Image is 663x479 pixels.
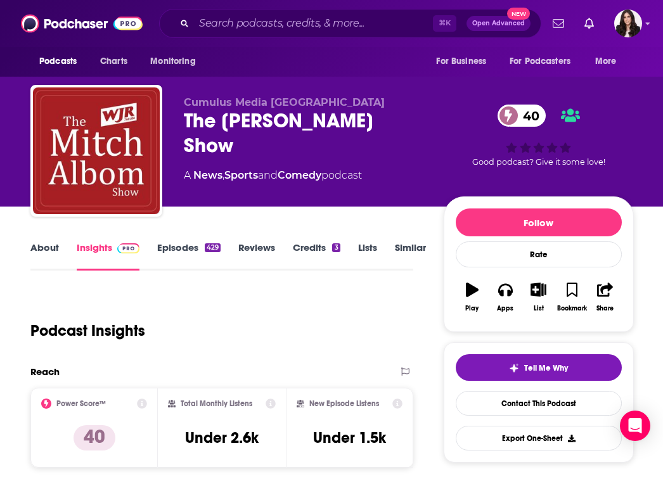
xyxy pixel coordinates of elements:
span: Monitoring [150,53,195,70]
a: Lists [358,241,377,271]
div: A podcast [184,168,362,183]
span: More [595,53,617,70]
h2: Reach [30,366,60,378]
a: Show notifications dropdown [579,13,599,34]
button: Open AdvancedNew [467,16,531,31]
span: 40 [510,105,546,127]
button: Play [456,274,489,320]
span: Logged in as RebeccaShapiro [614,10,642,37]
span: Podcasts [39,53,77,70]
span: , [222,169,224,181]
div: Share [596,305,614,312]
img: Podchaser Pro [117,243,139,253]
a: Credits3 [293,241,340,271]
button: Follow [456,208,622,236]
h1: Podcast Insights [30,321,145,340]
img: tell me why sparkle [509,363,519,373]
button: open menu [501,49,589,73]
span: ⌘ K [433,15,456,32]
div: Open Intercom Messenger [620,411,650,441]
h2: Power Score™ [56,399,106,408]
h2: New Episode Listens [309,399,379,408]
span: New [507,8,530,20]
h3: Under 1.5k [313,428,386,447]
div: List [534,305,544,312]
a: InsightsPodchaser Pro [77,241,139,271]
img: Podchaser - Follow, Share and Rate Podcasts [21,11,143,35]
a: Episodes429 [157,241,221,271]
h3: Under 2.6k [185,428,259,447]
div: Rate [456,241,622,267]
a: Reviews [238,241,275,271]
span: For Business [436,53,486,70]
button: List [522,274,555,320]
button: Apps [489,274,522,320]
button: open menu [427,49,502,73]
div: 40Good podcast? Give it some love! [444,96,634,175]
a: About [30,241,59,271]
div: 3 [332,243,340,252]
button: Export One-Sheet [456,426,622,450]
a: News [193,169,222,181]
button: open menu [586,49,633,73]
a: Charts [92,49,135,73]
a: Sports [224,169,258,181]
span: Cumulus Media [GEOGRAPHIC_DATA] [184,96,385,108]
button: tell me why sparkleTell Me Why [456,354,622,381]
button: Show profile menu [614,10,642,37]
a: 40 [498,105,546,127]
span: Good podcast? Give it some love! [472,157,605,167]
a: Comedy [278,169,321,181]
h2: Total Monthly Listens [181,399,252,408]
a: Similar [395,241,426,271]
div: Search podcasts, credits, & more... [159,9,541,38]
button: Bookmark [555,274,588,320]
input: Search podcasts, credits, & more... [194,13,433,34]
img: The Mitch Albom Show [33,87,160,214]
div: Play [465,305,479,312]
span: Charts [100,53,127,70]
span: For Podcasters [510,53,570,70]
span: Tell Me Why [524,363,568,373]
button: open menu [141,49,212,73]
button: open menu [30,49,93,73]
a: Show notifications dropdown [548,13,569,34]
div: Apps [497,305,513,312]
a: Contact This Podcast [456,391,622,416]
div: Bookmark [557,305,587,312]
span: and [258,169,278,181]
div: 429 [205,243,221,252]
img: User Profile [614,10,642,37]
span: Open Advanced [472,20,525,27]
button: Share [588,274,621,320]
p: 40 [74,425,115,450]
